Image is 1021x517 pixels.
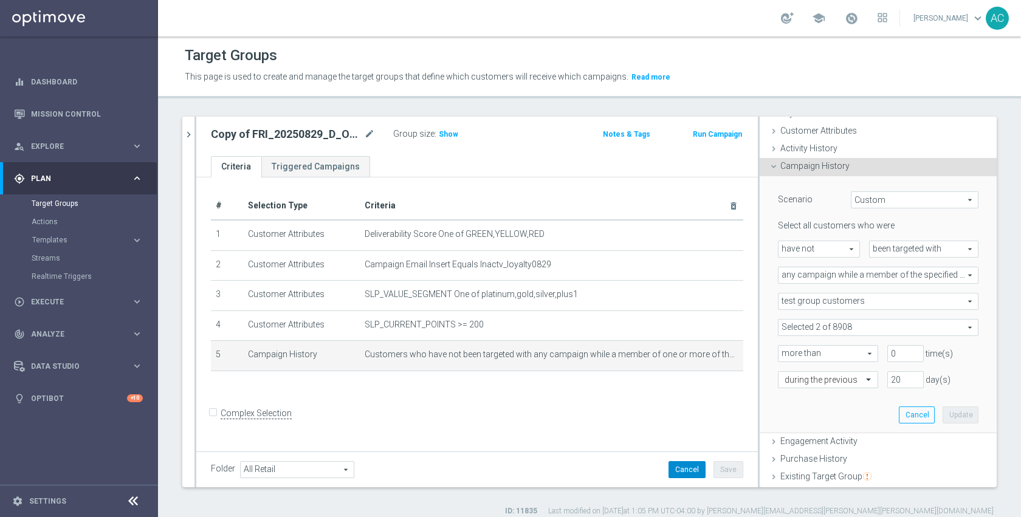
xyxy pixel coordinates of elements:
ng-select: during the previous [778,371,878,388]
label: : [435,129,436,139]
i: keyboard_arrow_right [131,328,143,340]
span: SLP_CURRENT_POINTS >= 200 [365,320,484,330]
h2: Copy of FRI_20250829_D_Omni_Inactv_Accounts [211,127,362,142]
span: This page is used to create and manage the target groups that define which customers will receive... [185,72,628,81]
span: Criteria [365,200,396,210]
button: Data Studio keyboard_arrow_right [13,361,143,371]
label: Group size [393,129,435,139]
span: Explore [31,143,131,150]
span: FRI_20250815_D_Omni_Inactv_Accounts FRI_20250905_D_Omni_Inactv_Accounts [779,320,978,335]
label: Last modified on [DATE] at 1:05 PM UTC-04:00 by [PERSON_NAME][EMAIL_ADDRESS][PERSON_NAME][PERSON_... [548,506,994,516]
i: delete_forever [729,201,738,211]
span: Data Studio [31,363,131,370]
a: Realtime Triggers [32,272,126,281]
div: Templates keyboard_arrow_right [32,235,143,245]
button: Run Campaign [692,128,743,141]
a: Optibot [31,382,127,414]
i: play_circle_outline [14,296,25,307]
a: Settings [29,498,66,505]
span: Purchase History [780,454,847,464]
i: lightbulb [14,393,25,404]
div: Templates [32,236,131,244]
span: Campaign History [780,161,850,171]
td: 2 [211,250,243,281]
button: Mission Control [13,109,143,119]
div: Optibot [14,382,143,414]
td: Customer Attributes [243,310,360,341]
td: Customer Attributes [243,250,360,281]
button: lightbulb Optibot +10 [13,394,143,403]
div: Dashboard [14,66,143,98]
div: Realtime Triggers [32,267,157,286]
button: equalizer Dashboard [13,77,143,87]
div: Templates [32,231,157,249]
button: play_circle_outline Execute keyboard_arrow_right [13,297,143,307]
a: Criteria [211,156,261,177]
i: settings [12,496,23,507]
td: Customer Attributes [243,220,360,250]
button: Update [943,406,978,423]
a: Mission Control [31,98,143,130]
th: Selection Type [243,192,360,220]
button: Cancel [899,406,935,423]
div: Target Groups [32,194,157,213]
a: Target Groups [32,199,126,208]
a: [PERSON_NAME]keyboard_arrow_down [912,9,986,27]
div: Mission Control [14,98,143,130]
td: 3 [211,281,243,311]
span: Plan [31,175,131,182]
i: gps_fixed [14,173,25,184]
span: day(s) [926,375,951,385]
i: track_changes [14,329,25,340]
button: person_search Explore keyboard_arrow_right [13,142,143,151]
div: gps_fixed Plan keyboard_arrow_right [13,174,143,183]
h1: Target Groups [185,47,277,64]
span: Customers who have not been targeted with any campaign while a member of one or more of the 2 spe... [365,349,738,360]
a: Streams [32,253,126,263]
div: AC [986,7,1009,30]
div: Streams [32,249,157,267]
i: keyboard_arrow_right [131,140,143,152]
button: chevron_right [182,117,194,152]
i: mode_edit [364,127,375,142]
td: 4 [211,310,243,341]
span: Engagement Activity [780,436,858,446]
span: Campaign Email Insert Equals Inactv_loyalty0829 [365,259,551,270]
span: Deliverability Score One of GREEN,YELLOW,RED [365,229,545,239]
a: Dashboard [31,66,143,98]
span: Execute [31,298,131,306]
label: ID: 11835 [505,506,537,516]
i: keyboard_arrow_right [131,360,143,372]
span: time(s) [926,349,953,358]
div: Analyze [14,329,131,340]
i: equalizer [14,77,25,87]
span: Existing Target Group [780,471,871,481]
lable: Scenario [778,194,813,204]
div: Actions [32,213,157,231]
span: school [812,12,825,25]
th: # [211,192,243,220]
lable: Select all customers who were [778,221,895,230]
button: Notes & Tags [602,128,651,141]
td: 1 [211,220,243,250]
button: track_changes Analyze keyboard_arrow_right [13,329,143,339]
a: Actions [32,217,126,227]
button: Cancel [669,461,706,478]
i: keyboard_arrow_right [131,296,143,307]
div: Explore [14,141,131,152]
i: keyboard_arrow_right [131,173,143,184]
span: Show [439,130,458,139]
label: Complex Selection [221,408,292,419]
td: 5 [211,341,243,371]
div: +10 [127,394,143,402]
i: chevron_right [183,129,194,140]
span: Activity History [780,143,837,153]
span: Customer Attributes [780,126,857,135]
div: Plan [14,173,131,184]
